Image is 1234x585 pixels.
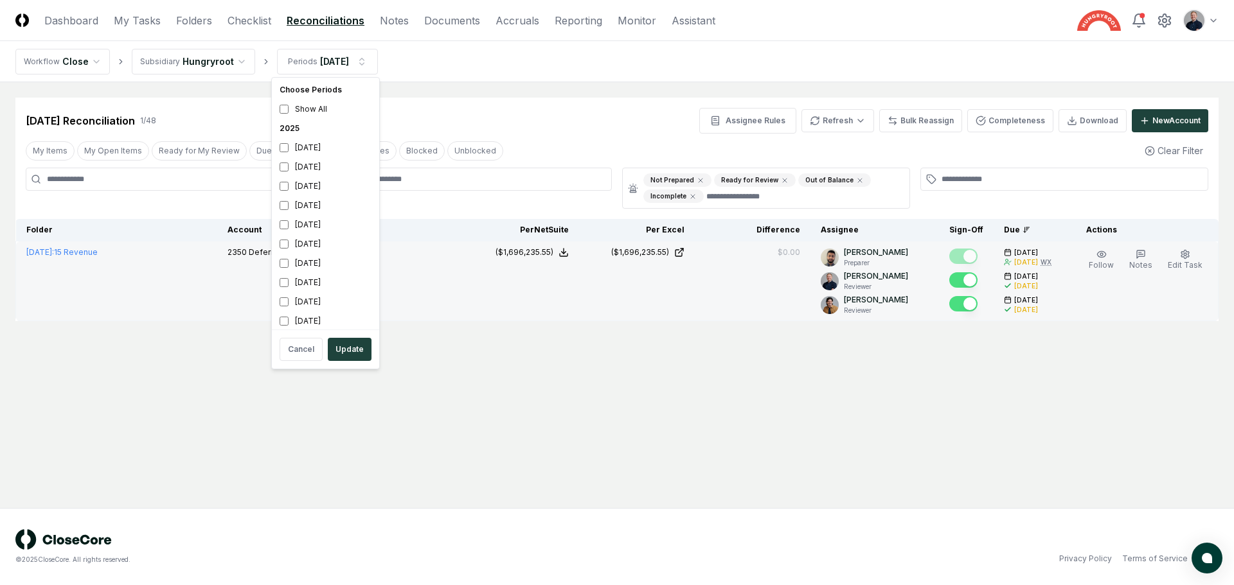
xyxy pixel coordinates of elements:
button: Update [328,338,371,361]
div: [DATE] [274,234,377,254]
div: [DATE] [274,157,377,177]
button: Cancel [280,338,323,361]
div: Show All [274,100,377,119]
div: [DATE] [274,254,377,273]
div: [DATE] [274,215,377,234]
div: Choose Periods [274,80,377,100]
div: 2025 [274,119,377,138]
div: [DATE] [274,273,377,292]
div: [DATE] [274,292,377,311]
div: [DATE] [274,311,377,331]
div: [DATE] [274,177,377,196]
div: [DATE] [274,138,377,157]
div: [DATE] [274,196,377,215]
